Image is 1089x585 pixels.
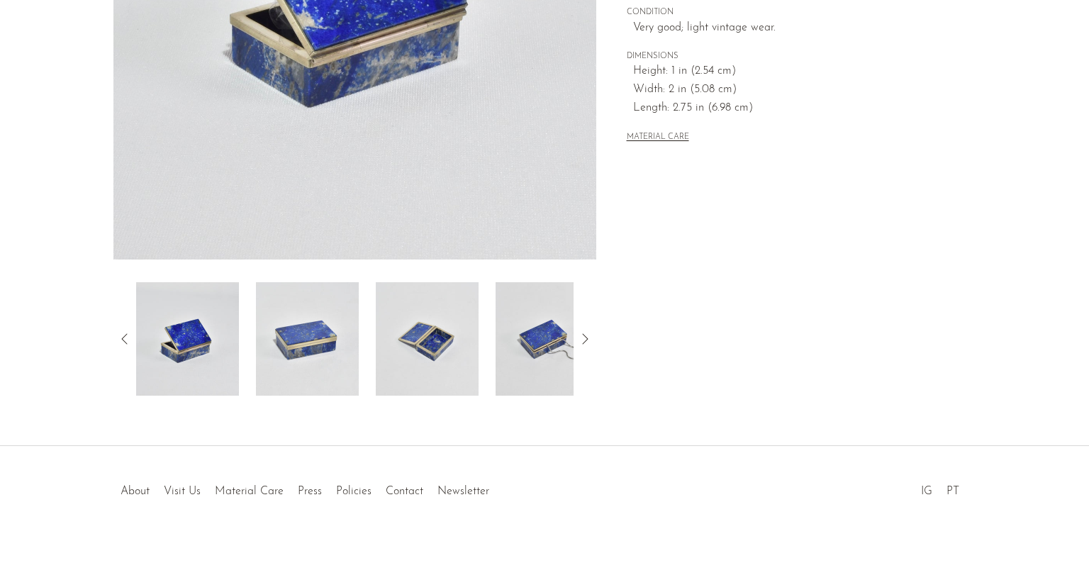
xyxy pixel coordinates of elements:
span: DIMENSIONS [627,50,946,63]
span: Height: 1 in (2.54 cm) [633,62,946,81]
a: Material Care [215,486,284,497]
span: Length: 2.75 in (6.98 cm) [633,99,946,118]
span: Width: 2 in (5.08 cm) [633,81,946,99]
img: Lapis Jewelry Box [376,282,479,396]
ul: Social Medias [914,474,966,501]
img: Lapis Jewelry Box [136,282,239,396]
a: IG [921,486,932,497]
ul: Quick links [113,474,496,501]
a: Visit Us [164,486,201,497]
button: MATERIAL CARE [627,133,689,143]
a: PT [946,486,959,497]
a: Press [298,486,322,497]
img: Lapis Jewelry Box [496,282,598,396]
span: Very good; light vintage wear. [633,19,946,38]
a: Contact [386,486,423,497]
a: About [121,486,150,497]
img: Lapis Jewelry Box [256,282,359,396]
a: Policies [336,486,372,497]
span: CONDITION [627,6,946,19]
